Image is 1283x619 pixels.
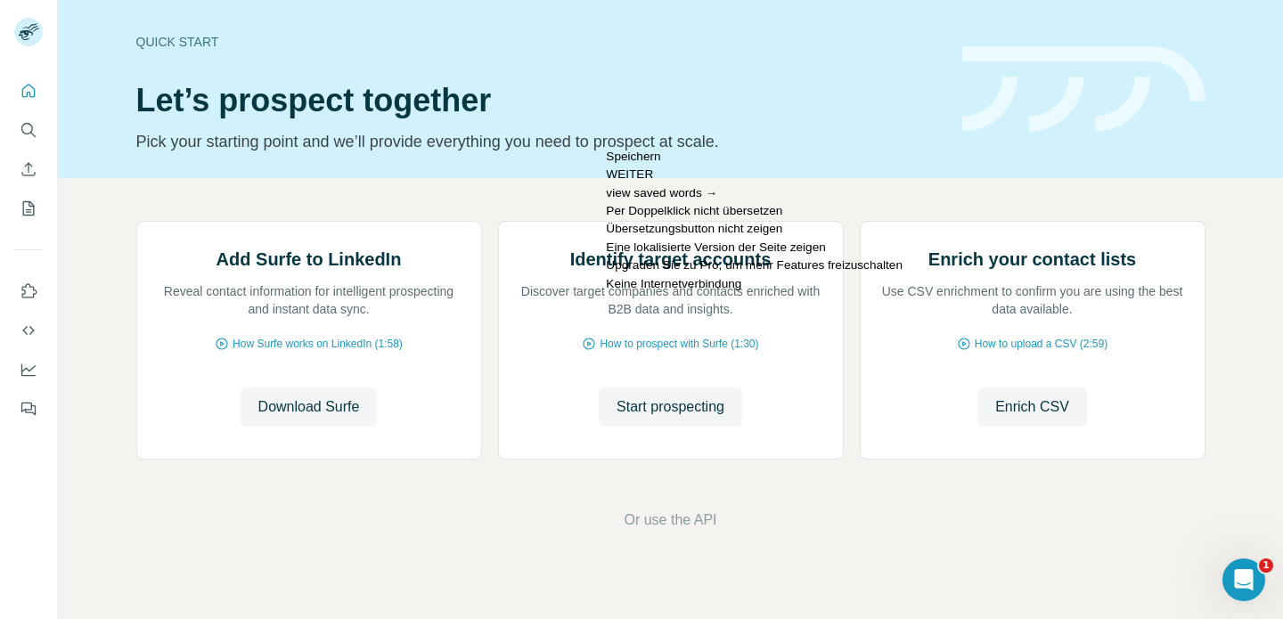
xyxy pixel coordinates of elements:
div: Quick start [136,33,941,51]
span: Keine Internetverbindung [606,276,741,289]
button: Dashboard [14,354,43,386]
p: Use CSV enrichment to confirm you are using the best data available. [878,282,1187,318]
button: Enrich CSV [977,387,1087,427]
p: Discover target companies and contacts enriched with B2B data and insights. [517,282,825,318]
button: Quick start [14,75,43,107]
div: WEITER [606,165,903,183]
button: Use Surfe on LinkedIn [14,275,43,307]
span: How Surfe works on LinkedIn (1:58) [233,336,403,352]
div: Speichern [606,147,903,165]
a: Es gibt eine lokalisierte Version der Webseite [606,240,825,252]
h2: Enrich your contact lists [928,247,1136,272]
img: banner [962,46,1205,133]
button: Start prospecting [599,387,742,427]
button: Feedback [14,393,43,425]
button: Search [14,114,43,146]
span: Sie werden das Übersetzungsfenster nicht mehr sehen, wenn Sie auf einem Wort doppelklicken. [606,204,782,216]
iframe: Intercom live chat [1222,558,1265,601]
p: Reveal contact information for intelligent prospecting and instant data sync. [155,282,463,318]
h2: Identify target accounts [570,247,772,272]
span: Start prospecting [617,396,724,418]
button: Download Surfe [241,387,378,427]
button: Use Surfe API [14,314,43,346]
span: Upgraden Sie zu Pro, um mehr Features freizuschalten [606,258,903,271]
span: Download Surfe [258,396,360,418]
div: view saved words → [606,183,903,201]
span: How to upload a CSV (2:59) [975,336,1107,352]
button: My lists [14,192,43,224]
button: Or use the API [624,509,716,531]
h2: Add Surfe to LinkedIn [217,247,402,272]
span: How to prospect with Surfe (1:30) [600,336,758,352]
span: 1 [1259,558,1273,573]
span: Sie werden den schwebenden Übersetzungsbutton nicht mehr sehen, wenn Sie Text auswählen. [606,222,782,234]
button: Enrich CSV [14,153,43,185]
p: Pick your starting point and we’ll provide everything you need to prospect at scale. [136,129,941,154]
span: Enrich CSV [995,396,1069,418]
h1: Let’s prospect together [136,83,941,118]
